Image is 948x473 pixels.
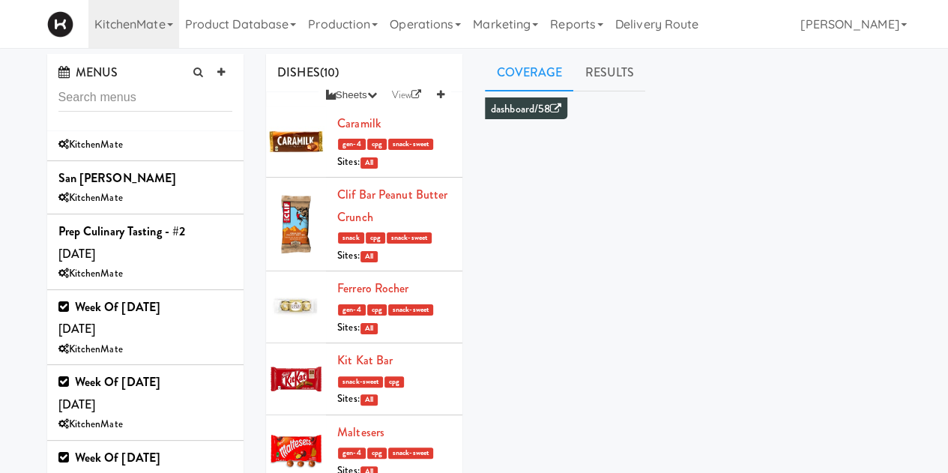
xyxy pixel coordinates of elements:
span: snack-sweet [338,376,383,388]
span: All [360,157,378,169]
div: Sites: [337,390,451,409]
a: View [384,84,429,106]
b: San [PERSON_NAME] [58,169,177,187]
div: KitchenMate [58,136,233,154]
li: Week of [DATE][DATE]KitchenMate [47,290,244,366]
div: KitchenMate [58,189,233,208]
b: Week of [DATE] [75,298,160,316]
div: Sites: [337,247,451,265]
div: KitchenMate [58,340,233,359]
span: (10) [320,64,339,81]
a: dashboard/58 [491,101,561,117]
a: Coverage [485,54,573,91]
span: All [360,251,378,262]
span: snack-sweet [388,304,433,316]
b: Week of [DATE] [75,449,160,466]
a: Kit Kat Bar [337,352,393,369]
span: gen-4 [338,448,366,459]
b: Quote [58,116,90,133]
span: [DATE] [58,298,161,338]
li: Week of [DATE][DATE]KitchenMate [47,365,244,441]
span: snack [338,232,364,244]
span: cpg [366,232,385,244]
span: snack-sweet [387,232,432,244]
input: Search menus [58,84,233,112]
a: Results [573,54,645,91]
span: cpg [384,376,404,388]
a: Ferrero Rocher [337,280,408,297]
li: QuoteKitchenMate [47,108,244,161]
span: cpg [367,304,387,316]
div: KitchenMate [58,265,233,283]
span: [DATE] [58,373,161,413]
b: Prep Culinary Tasting - #2 [58,223,186,240]
span: MENUS [58,64,118,81]
span: DISHES [277,64,320,81]
a: Caramilk [337,115,381,132]
span: snack-sweet [388,448,433,459]
b: Week of [DATE] [75,373,160,391]
span: [DATE] [58,223,186,262]
span: gen-4 [338,304,366,316]
a: Clif Bar Peanut Butter Crunch [337,186,447,226]
li: San [PERSON_NAME]KitchenMate [47,161,244,214]
img: Micromart [47,11,73,37]
div: Sites: [337,153,451,172]
div: KitchenMate [58,415,233,434]
li: Prep Culinary Tasting - #2[DATE]KitchenMate [47,214,244,290]
span: All [360,394,378,406]
span: cpg [367,139,387,150]
span: snack-sweet [388,139,433,150]
div: Sites: [337,319,451,337]
span: cpg [367,448,387,459]
a: Maltesers [337,424,384,441]
button: Sheets [318,84,384,106]
span: All [360,323,378,334]
span: gen-4 [338,139,366,150]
